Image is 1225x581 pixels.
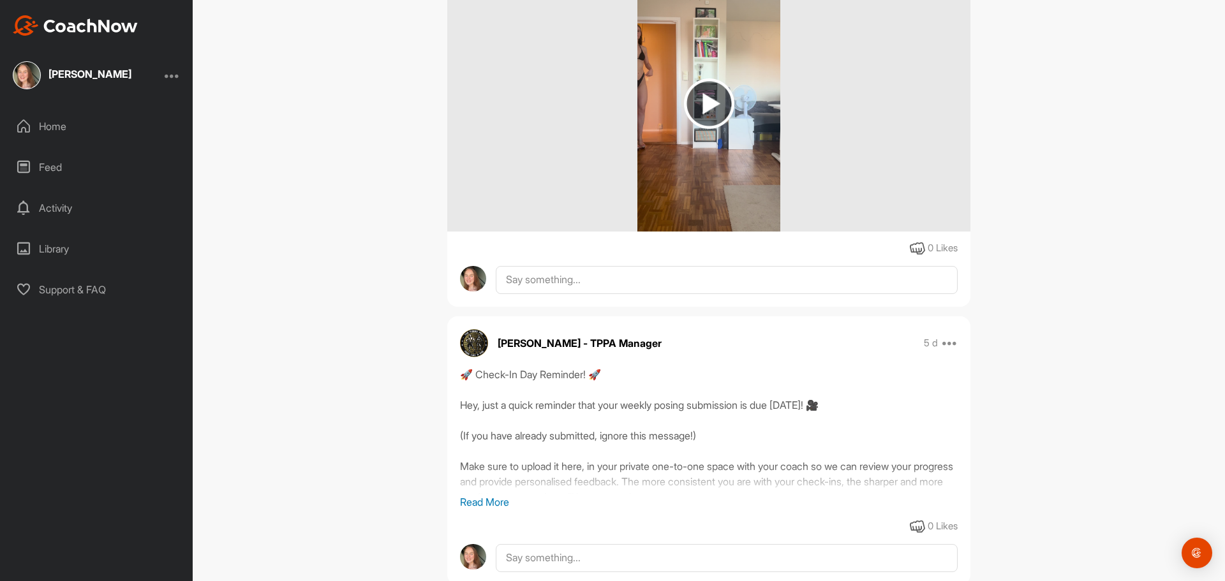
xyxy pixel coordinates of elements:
[924,337,938,349] p: 5 d
[928,241,958,256] div: 0 Likes
[460,329,488,357] img: avatar
[7,192,187,224] div: Activity
[498,335,662,351] p: [PERSON_NAME] - TPPA Manager
[928,519,958,534] div: 0 Likes
[684,78,734,129] img: play
[7,110,187,142] div: Home
[7,274,187,305] div: Support & FAQ
[7,151,187,183] div: Feed
[13,15,138,36] img: CoachNow
[460,367,958,494] div: 🚀 Check-In Day Reminder! 🚀 Hey, just a quick reminder that your weekly posing submission is due [...
[13,61,41,89] img: square_f21f7fd133a0501a8875930b5b4376f6.jpg
[460,266,486,292] img: avatar
[7,233,187,265] div: Library
[1182,538,1212,568] div: Open Intercom Messenger
[460,494,958,510] p: Read More
[460,544,486,570] img: avatar
[48,69,131,79] div: [PERSON_NAME]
